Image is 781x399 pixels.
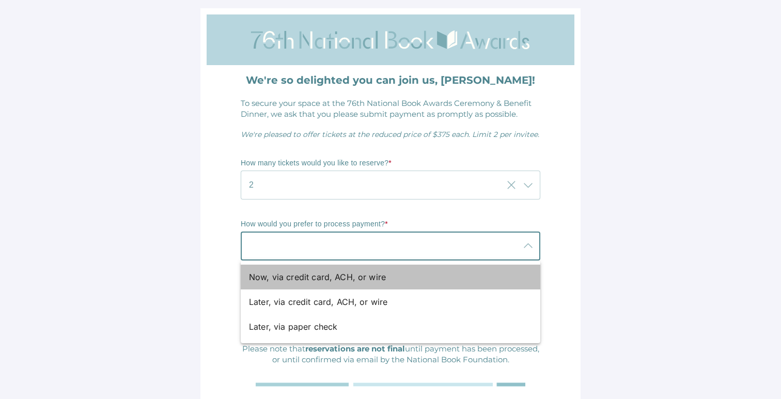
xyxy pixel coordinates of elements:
strong: reservations are not final [305,344,405,354]
span: 2 [249,179,254,191]
div: Later, via paper check [249,320,524,333]
i: Clear [505,179,518,191]
strong: We're so delighted you can join us, [PERSON_NAME]! [246,74,535,86]
div: Now, via credit card, ACH, or wire [249,271,524,283]
span: We're pleased to offer tickets at the reduced price of $375 each. Limit 2 per invitee. [241,130,539,139]
span: Please note that until payment has been processed, or until confirmed via email by the National B... [242,344,539,364]
p: How would you prefer to process payment? [241,219,540,229]
div: Later, via credit card, ACH, or wire [249,296,524,308]
p: How many tickets would you like to reserve? [241,158,540,168]
span: To secure your space at the 76th National Book Awards Ceremony & Benefit Dinner, we ask that you ... [241,98,532,119]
